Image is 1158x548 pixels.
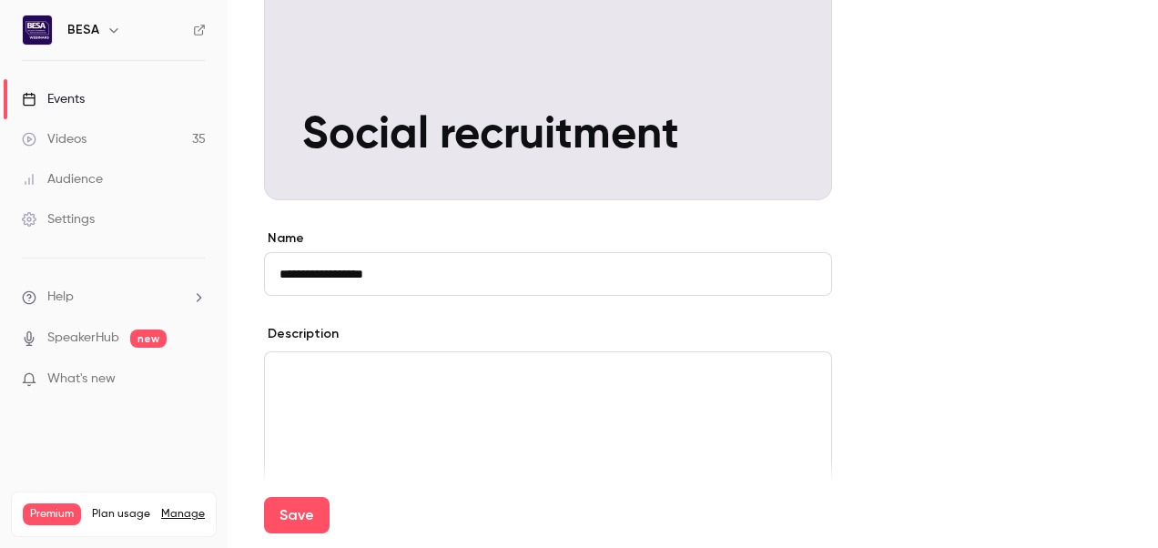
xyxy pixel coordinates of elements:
[265,352,831,512] div: editor
[264,497,330,533] button: Save
[23,15,52,45] img: BESA
[67,21,99,39] h6: BESA
[22,130,86,148] div: Videos
[264,325,339,343] label: Description
[23,503,81,525] span: Premium
[47,370,116,389] span: What's new
[92,507,150,522] span: Plan usage
[22,170,103,188] div: Audience
[184,371,206,388] iframe: Noticeable Trigger
[47,288,74,307] span: Help
[264,229,832,248] label: Name
[47,329,119,348] a: SpeakerHub
[161,507,205,522] a: Manage
[130,330,167,348] span: new
[22,288,206,307] li: help-dropdown-opener
[22,210,95,228] div: Settings
[264,351,832,513] section: description
[22,90,85,108] div: Events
